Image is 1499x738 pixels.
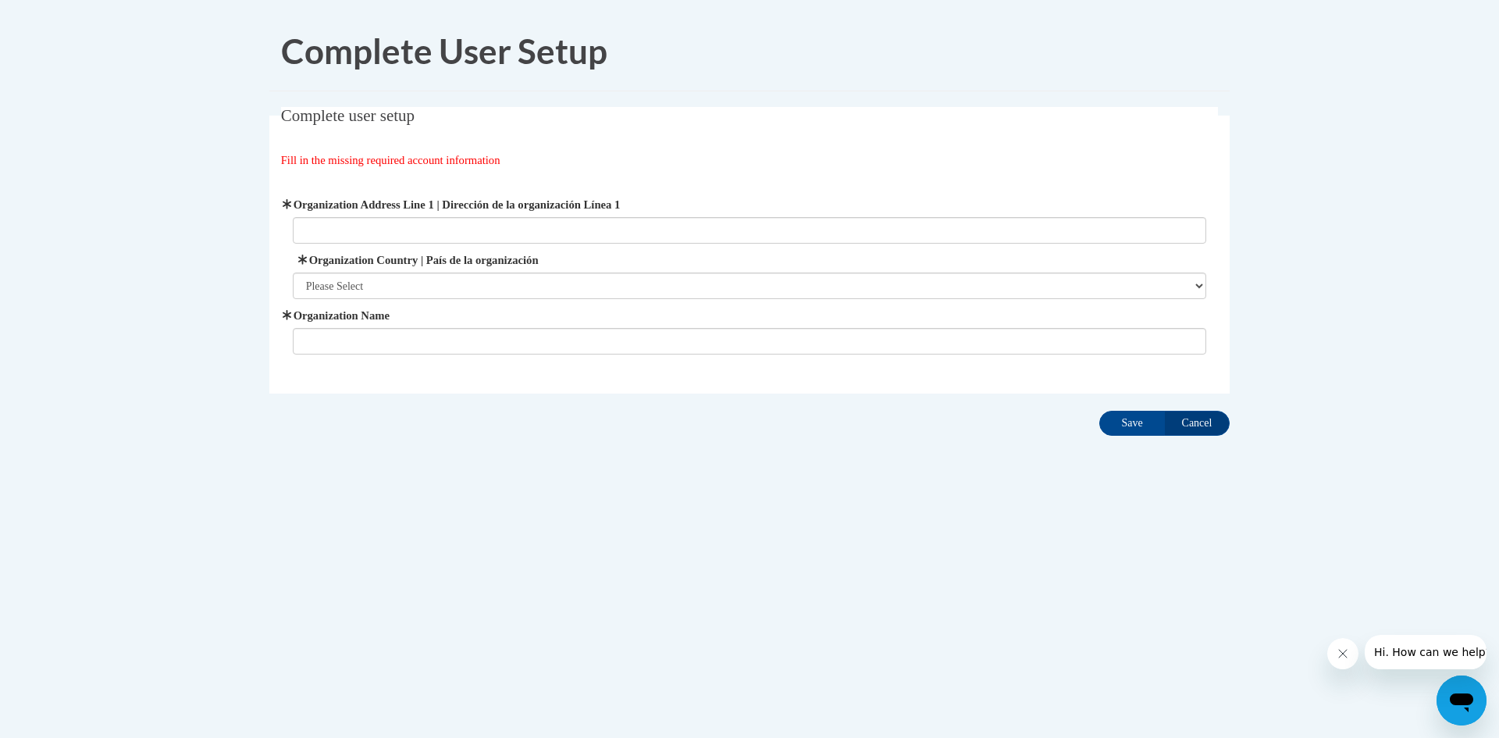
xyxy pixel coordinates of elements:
input: Save [1099,411,1165,436]
input: Metadata input [293,328,1207,355]
span: Complete User Setup [281,30,607,71]
span: Hi. How can we help? [9,11,126,23]
span: Complete user setup [281,106,415,125]
iframe: Close message [1327,638,1358,669]
label: Organization Country | País de la organización [293,251,1207,269]
label: Organization Address Line 1 | Dirección de la organización Línea 1 [293,196,1207,213]
span: Fill in the missing required account information [281,154,500,166]
label: Organization Name [293,307,1207,324]
iframe: Message from company [1365,635,1487,669]
iframe: Button to launch messaging window [1437,676,1487,726]
input: Cancel [1164,411,1230,436]
input: Metadata input [293,217,1207,244]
